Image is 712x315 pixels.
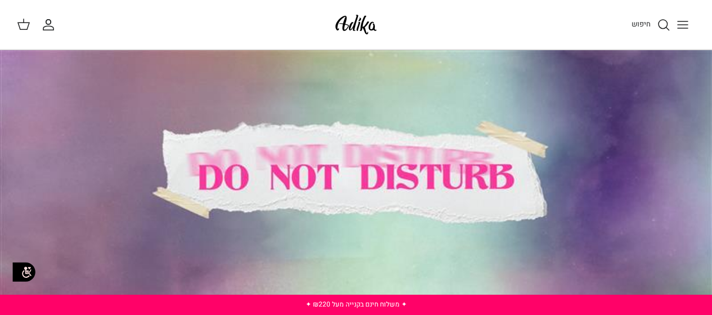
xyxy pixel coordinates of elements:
[306,299,407,309] a: ✦ משלוח חינם בקנייה מעל ₪220 ✦
[632,18,670,32] a: חיפוש
[42,18,60,32] a: החשבון שלי
[8,256,39,287] img: accessibility_icon02.svg
[670,12,695,37] button: Toggle menu
[632,19,651,29] span: חיפוש
[332,11,380,38] img: Adika IL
